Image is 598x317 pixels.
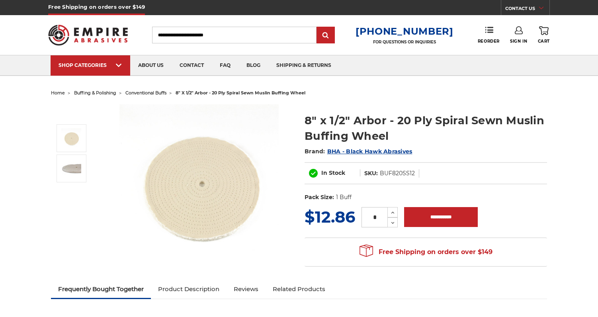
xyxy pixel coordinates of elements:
[356,25,453,37] a: [PHONE_NUMBER]
[510,39,527,44] span: Sign In
[478,26,500,43] a: Reorder
[360,244,492,260] span: Free Shipping on orders over $149
[305,148,325,155] span: Brand:
[59,62,122,68] div: SHOP CATEGORIES
[74,90,116,96] a: buffing & polishing
[176,90,305,96] span: 8" x 1/2" arbor - 20 ply spiral sewn muslin buffing wheel
[327,148,412,155] a: BHA - Black Hawk Abrasives
[505,4,549,15] a: CONTACT US
[125,90,166,96] a: conventional buffs
[61,158,81,178] img: 8" x 1/2" Arbor - 20 Ply Spiral Sewn Muslin Buffing Wheel
[238,55,268,76] a: blog
[151,280,227,298] a: Product Description
[119,104,279,264] img: 8 inch spiral sewn cotton buffing wheel - 20 ply
[478,39,500,44] span: Reorder
[227,280,266,298] a: Reviews
[51,280,151,298] a: Frequently Bought Together
[356,39,453,45] p: FOR QUESTIONS OR INQUIRIES
[268,55,339,76] a: shipping & returns
[212,55,238,76] a: faq
[538,26,550,44] a: Cart
[336,193,352,202] dd: 1 Buff
[318,27,334,43] input: Submit
[61,128,81,148] img: 8 inch spiral sewn cotton buffing wheel - 20 ply
[266,280,332,298] a: Related Products
[130,55,172,76] a: about us
[51,90,65,96] a: home
[538,39,550,44] span: Cart
[305,193,334,202] dt: Pack Size:
[380,169,415,178] dd: BUF820SS12
[172,55,212,76] a: contact
[48,20,128,51] img: Empire Abrasives
[305,113,547,144] h1: 8" x 1/2" Arbor - 20 Ply Spiral Sewn Muslin Buffing Wheel
[305,207,355,227] span: $12.86
[321,169,345,176] span: In Stock
[364,169,378,178] dt: SKU:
